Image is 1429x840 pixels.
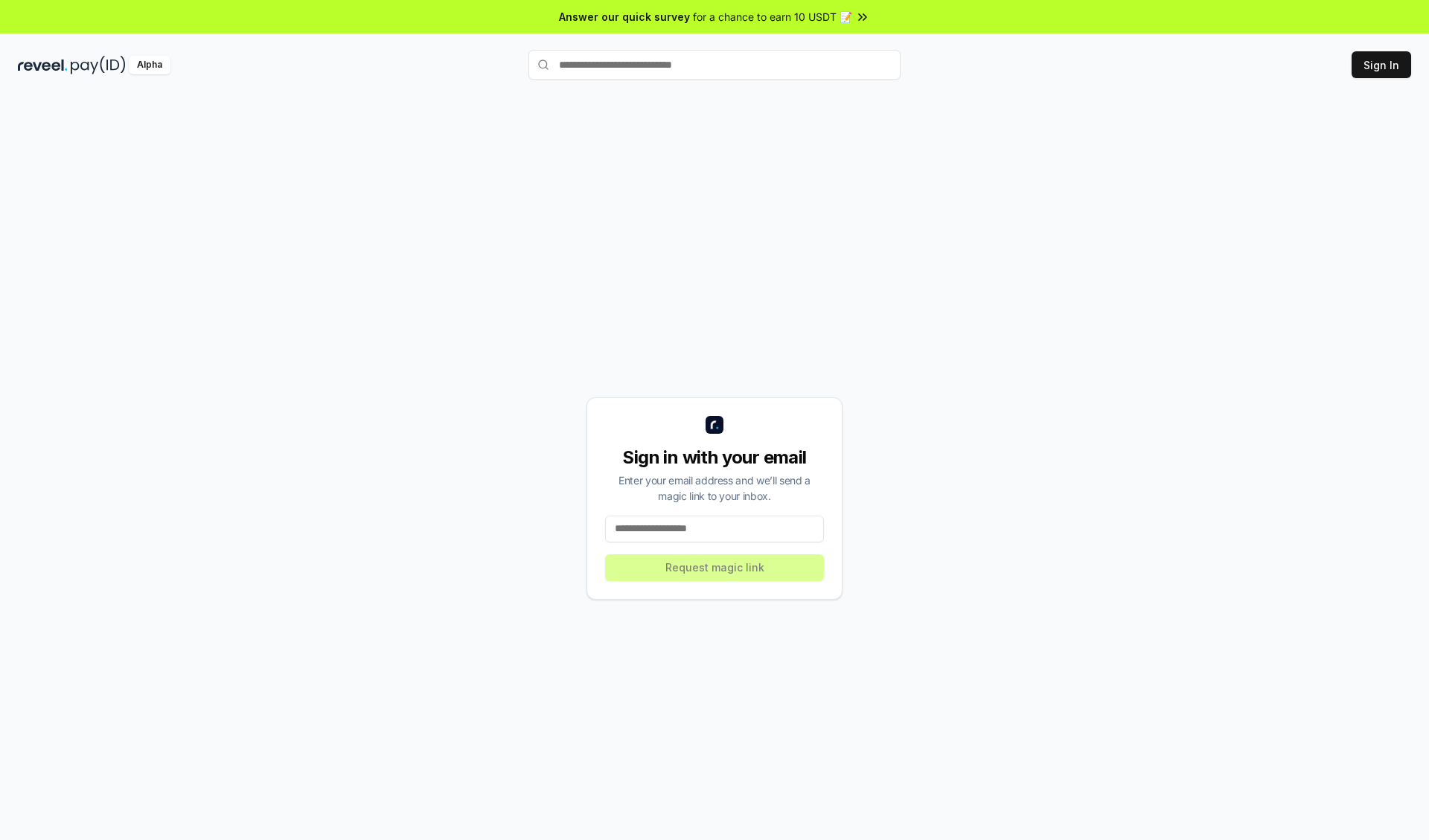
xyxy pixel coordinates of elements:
button: Sign In [1352,51,1411,78]
img: reveel_dark [18,56,68,74]
img: logo_small [706,416,723,434]
span: for a chance to earn 10 USDT 📝 [693,9,852,25]
div: Sign in with your email [605,446,824,469]
span: Answer our quick survey [559,9,690,25]
div: Alpha [129,56,170,74]
div: Enter your email address and we’ll send a magic link to your inbox. [605,472,824,504]
img: pay_id [71,56,126,74]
